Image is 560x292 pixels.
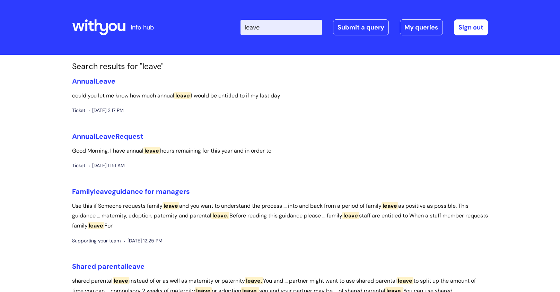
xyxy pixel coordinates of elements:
[72,62,488,71] h1: Search results for "leave"
[382,202,398,209] span: leave
[89,161,125,170] span: [DATE] 11:51 AM
[88,222,104,229] span: leave
[72,146,488,156] p: Good Morning, I have annual hours remaining for this year and in order to
[113,277,129,284] span: leave
[72,77,115,86] a: AnnualLeave
[94,187,112,196] span: leave
[174,92,191,99] span: leave
[95,77,115,86] span: Leave
[131,22,154,33] p: info hub
[397,277,413,284] span: leave
[89,106,124,115] span: [DATE] 3:17 PM
[126,262,145,271] span: leave
[333,19,389,35] a: Submit a query
[72,201,488,231] p: Use this if Someone requests family and you want to understand the process ... into and back from...
[124,237,163,245] span: [DATE] 12:25 PM
[72,237,121,245] span: Supporting your team
[454,19,488,35] a: Sign out
[143,147,160,154] span: leave
[72,161,85,170] span: Ticket
[240,19,488,35] div: | -
[342,212,359,219] span: leave
[72,106,85,115] span: Ticket
[163,202,179,209] span: leave
[240,20,322,35] input: Search
[211,212,229,219] span: leave.
[72,91,488,101] p: could you let me know how much annual I would be entitled to if my last day
[95,132,115,141] span: Leave
[245,277,263,284] span: leave.
[400,19,443,35] a: My queries
[72,132,143,141] a: AnnualLeaveRequest
[72,187,190,196] a: Familyleaveguidance for managers
[72,262,145,271] a: Shared parentalleave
